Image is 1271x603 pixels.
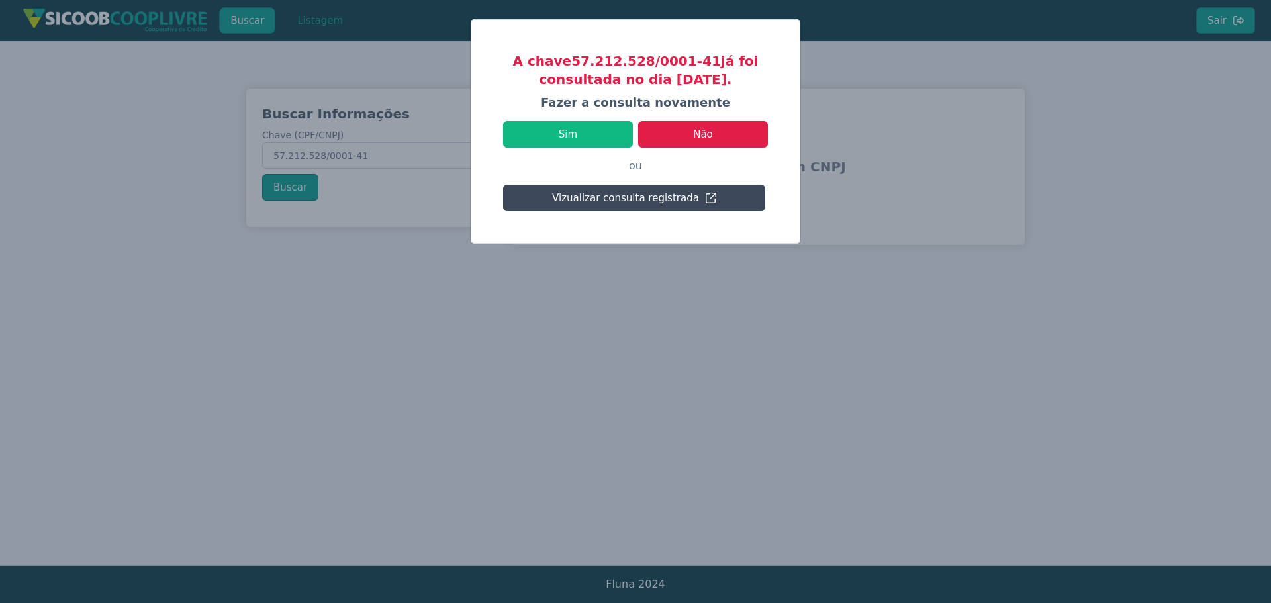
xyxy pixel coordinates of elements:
[638,121,768,148] button: Não
[503,52,768,89] h3: A chave 57.212.528/0001-41 já foi consultada no dia [DATE].
[503,148,768,185] p: ou
[503,121,633,148] button: Sim
[503,94,768,111] h4: Fazer a consulta novamente
[503,185,765,211] button: Vizualizar consulta registrada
